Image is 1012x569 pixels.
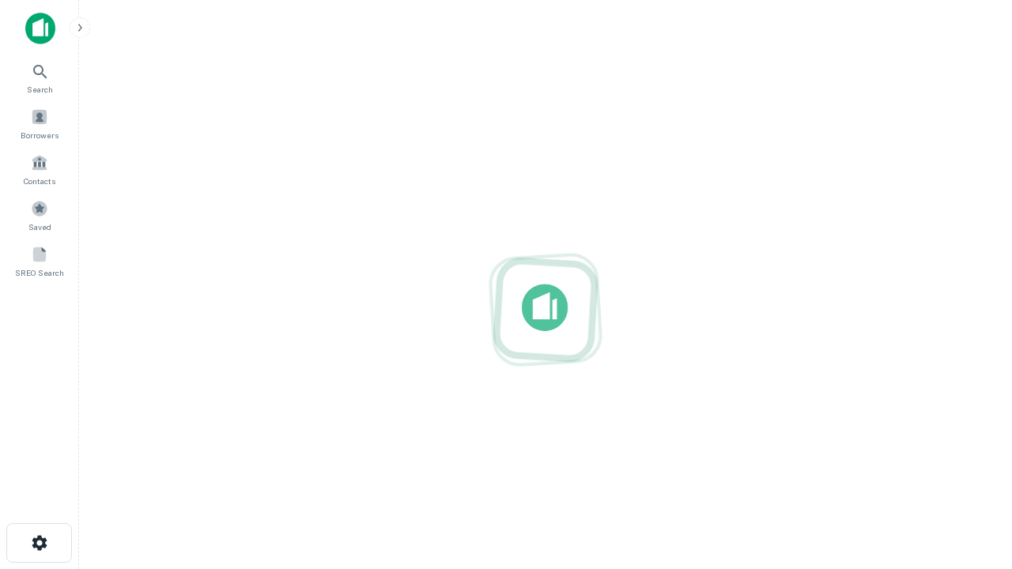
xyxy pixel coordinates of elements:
span: Borrowers [21,129,59,141]
a: Saved [5,194,74,236]
span: SREO Search [15,266,64,279]
iframe: Chat Widget [933,392,1012,468]
span: Contacts [24,175,55,187]
img: capitalize-icon.png [25,13,55,44]
span: Search [27,83,53,96]
a: SREO Search [5,239,74,282]
a: Search [5,56,74,99]
a: Borrowers [5,102,74,145]
a: Contacts [5,148,74,190]
span: Saved [28,220,51,233]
